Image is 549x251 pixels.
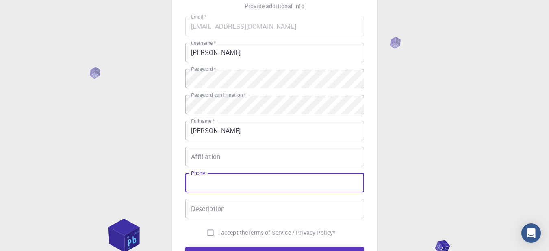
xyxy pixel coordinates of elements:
label: username [191,39,216,46]
div: Open Intercom Messenger [521,223,541,243]
label: Password [191,65,216,72]
p: Terms of Service / Privacy Policy * [248,229,335,237]
a: Terms of Service / Privacy Policy* [248,229,335,237]
span: I accept the [218,229,248,237]
label: Phone [191,170,205,177]
label: Password confirmation [191,92,246,98]
label: Email [191,13,206,20]
p: Provide additional info [245,2,304,10]
label: Fullname [191,118,215,124]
